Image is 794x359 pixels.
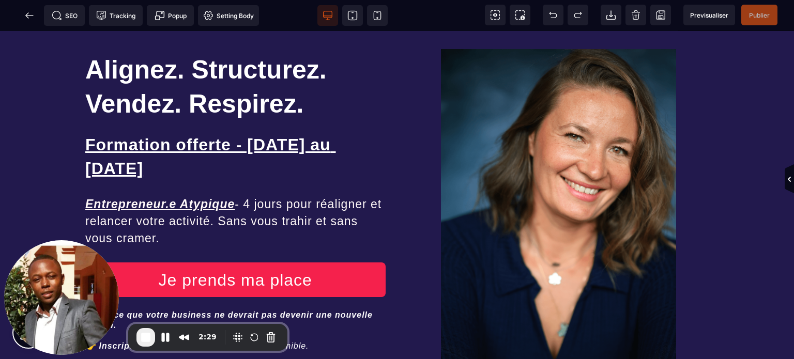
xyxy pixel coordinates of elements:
div: - 4 jours pour réaligner et relancer votre activité. Sans vous trahir et sans vous cramer. [85,165,386,216]
b: 👉 Inscription gratuite [85,310,184,319]
span: View components [485,5,506,25]
div: | En ligne | Replay disponible. [85,310,386,320]
span: Alignez. Structurez. Vendez. Respirez. [85,24,327,87]
i: Entrepreneur.e Atypique [85,166,235,180]
span: Setting Body [203,10,254,21]
span: Previsualiser [690,11,728,19]
span: Screenshot [510,5,530,25]
b: ✅ Parce que votre business ne devrait pas devenir une nouvelle prison. [85,279,375,299]
span: Preview [683,5,735,25]
button: Je prends ma place [85,231,386,266]
img: 3786e8fecad328496563371b0cc6909c_684302e9cc8ae_Capturedecran2025-06-06a17.01.55.png [441,18,676,331]
span: Tracking [96,10,135,21]
span: SEO [52,10,78,21]
u: Formation offerte - [DATE] au [DATE] [85,104,336,147]
span: Publier [749,11,770,19]
span: Popup [155,10,187,21]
